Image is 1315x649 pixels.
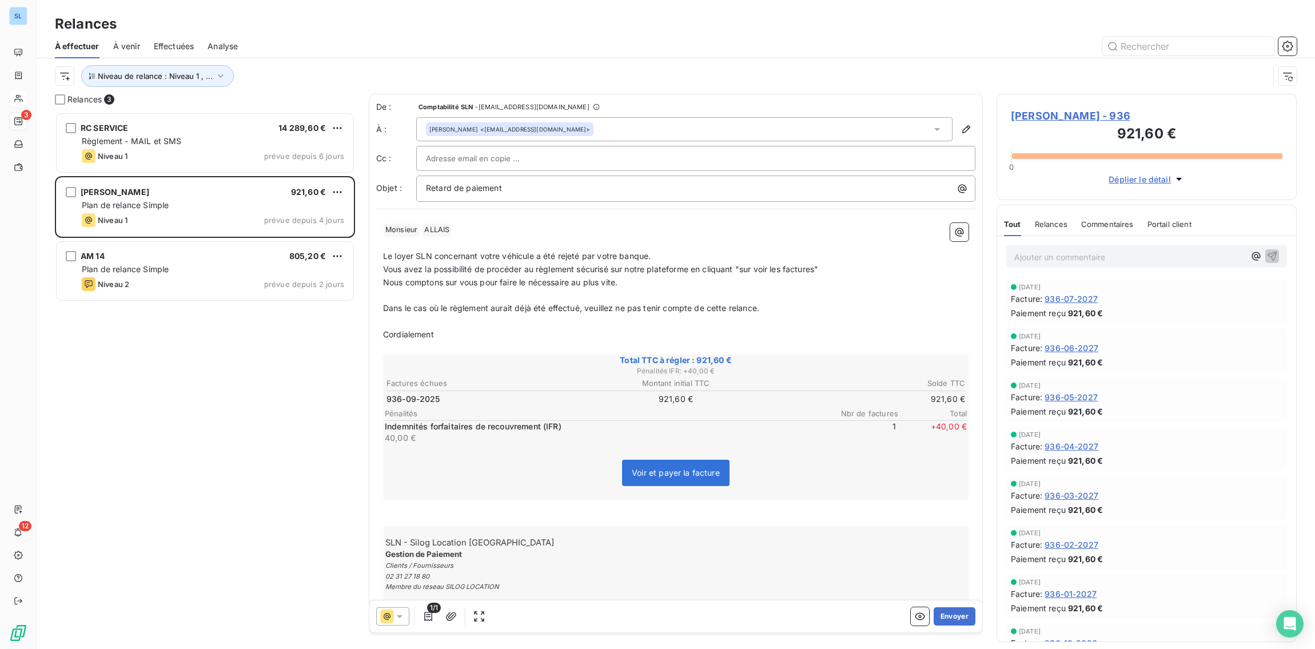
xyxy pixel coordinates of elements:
span: [DATE] [1019,628,1041,635]
h3: Relances [55,14,117,34]
span: Facture : [1011,489,1042,501]
span: Niveau 2 [98,280,129,289]
span: Paiement reçu [1011,455,1066,467]
button: Envoyer [934,607,975,626]
span: Le loyer SLN concernant votre véhicule a été rejeté par votre banque. [383,251,651,261]
span: + 40,00 € [898,421,967,444]
span: Portail client [1147,220,1192,229]
span: 936-09-2025 [386,393,440,405]
span: Facture : [1011,588,1042,600]
label: Cc : [376,153,416,164]
span: Relances [1035,220,1067,229]
span: 936-04-2027 [1045,440,1098,452]
span: 3 [21,110,31,120]
span: [DATE] [1019,529,1041,536]
span: prévue depuis 2 jours [264,280,344,289]
span: 921,60 € [1068,356,1103,368]
span: 936-07-2027 [1045,293,1098,305]
input: Rechercher [1102,37,1274,55]
span: Facture : [1011,539,1042,551]
span: [DATE] [1019,382,1041,389]
span: Plan de relance Simple [82,200,169,210]
span: Commentaires [1081,220,1134,229]
td: 921,60 € [773,393,966,405]
span: Paiement reçu [1011,602,1066,614]
input: Adresse email en copie ... [426,150,549,167]
th: Solde TTC [773,377,966,389]
span: 936-02-2027 [1045,539,1098,551]
span: Effectuées [154,41,194,52]
span: Paiement reçu [1011,504,1066,516]
span: Pénalités IFR : + 40,00 € [385,366,967,376]
span: [PERSON_NAME] - 936 [1011,108,1282,124]
td: 921,60 € [580,393,772,405]
span: Total TTC à régler : 921,60 € [385,355,967,366]
h3: 921,60 € [1011,124,1282,146]
span: 3 [104,94,114,105]
span: 14 289,60 € [278,123,326,133]
span: Monsieur [384,224,419,237]
span: Pénalités [385,409,830,418]
span: 1 [827,421,896,444]
span: Relances [67,94,102,105]
span: Objet : [376,183,402,193]
span: Nbr de factures [830,409,898,418]
span: Paiement reçu [1011,307,1066,319]
span: Facture : [1011,293,1042,305]
span: Niveau de relance : Niveau 1 , ... [98,71,213,81]
span: [DATE] [1019,431,1041,438]
th: Montant initial TTC [580,377,772,389]
span: Total [898,409,967,418]
span: Dans le cas où le règlement aurait déjà été effectué, veuillez ne pas tenir compte de cette relance. [383,303,759,313]
span: 921,60 € [1068,504,1103,516]
span: [DATE] [1019,284,1041,290]
span: À effectuer [55,41,99,52]
span: De : [376,101,416,113]
span: 936-01-2027 [1045,588,1097,600]
span: 921,60 € [1068,405,1103,417]
span: Paiement reçu [1011,356,1066,368]
span: À venir [113,41,140,52]
span: [PERSON_NAME] [81,187,149,197]
span: 921,60 € [1068,307,1103,319]
span: 936-12-2026 [1045,637,1097,649]
span: 936-06-2027 [1045,342,1098,354]
span: [DATE] [1019,480,1041,487]
span: 921,60 € [1068,553,1103,565]
span: Paiement reçu [1011,553,1066,565]
span: prévue depuis 4 jours [264,216,344,225]
span: 921,60 € [1068,602,1103,614]
span: Vous avez la possibilité de procéder au règlement sécurisé sur notre plateforme en cliquant "sur ... [383,264,818,274]
span: [DATE] [1019,579,1041,586]
label: À : [376,124,416,135]
span: 921,60 € [1068,455,1103,467]
span: 936-05-2027 [1045,391,1098,403]
span: Niveau 1 [98,216,127,225]
span: [DATE] [1019,333,1041,340]
span: Facture : [1011,391,1042,403]
span: Analyse [208,41,238,52]
span: 936-03-2027 [1045,489,1098,501]
button: Niveau de relance : Niveau 1 , ... [81,65,234,87]
span: prévue depuis 6 jours [264,152,344,161]
p: 40,00 € [385,432,825,444]
span: Comptabilité SLN [419,103,473,110]
span: Retard de paiement [426,183,502,193]
span: AM 14 [81,251,105,261]
span: 0 [1009,162,1014,172]
span: ALLAIS [423,224,451,237]
span: 805,20 € [289,251,326,261]
span: 12 [19,521,31,531]
th: Factures échues [386,377,579,389]
span: Voir et payer la facture [632,468,720,477]
span: Paiement reçu [1011,405,1066,417]
span: RC SERVICE [81,123,129,133]
span: Règlement - MAIL et SMS [82,136,181,146]
span: Plan de relance Simple [82,264,169,274]
span: Déplier le détail [1109,173,1171,185]
span: Facture : [1011,342,1042,354]
div: Open Intercom Messenger [1276,610,1304,638]
span: Tout [1004,220,1021,229]
p: Indemnités forfaitaires de recouvrement (IFR) [385,421,825,432]
span: Cordialement [383,329,434,339]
